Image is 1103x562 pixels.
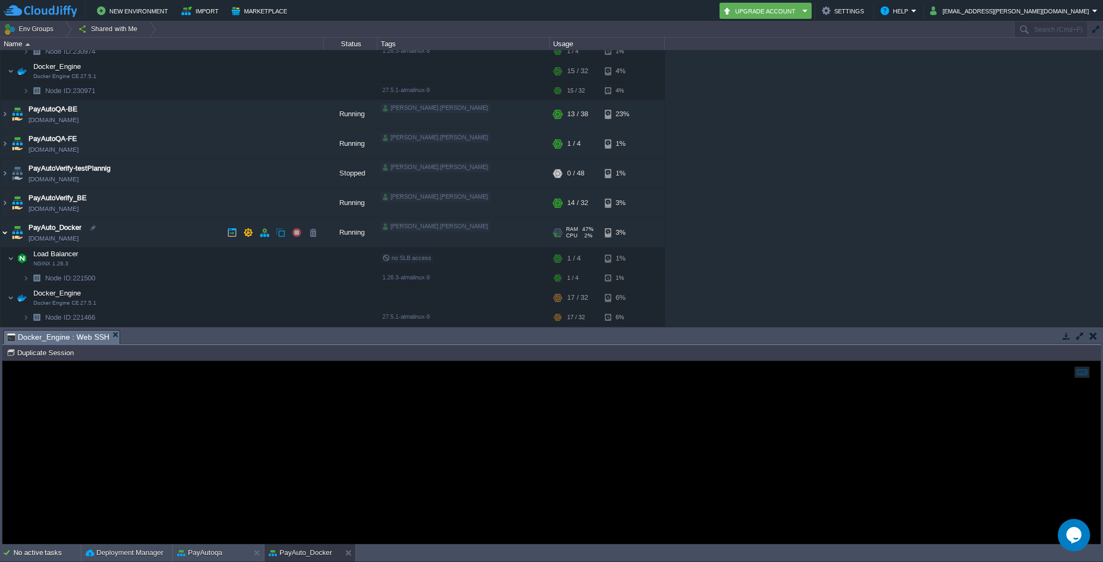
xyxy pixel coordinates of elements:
img: AMDAwAAAACH5BAEAAAAALAAAAAABAAEAAAICRAEAOw== [29,43,44,60]
a: Node ID:230974 [44,47,97,56]
button: Help [881,4,911,17]
img: AMDAwAAAACH5BAEAAAAALAAAAAABAAEAAAICRAEAOw== [29,270,44,286]
div: 4% [605,60,640,82]
button: PayAuto_Docker [269,547,332,558]
div: [PERSON_NAME].[PERSON_NAME] [381,192,490,202]
a: PayAutoQA-FE [29,134,77,144]
a: [DOMAIN_NAME] [29,174,79,185]
div: [PERSON_NAME].[PERSON_NAME] [381,133,490,143]
img: AMDAwAAAACH5BAEAAAAALAAAAAABAAEAAAICRAEAOw== [10,100,25,129]
button: PayAutoqa [177,547,222,558]
img: CloudJiffy [4,4,77,18]
span: 2% [582,233,592,239]
button: Upgrade Account [723,4,799,17]
iframe: chat widget [1058,519,1092,551]
span: 221500 [44,273,97,283]
button: Settings [822,4,867,17]
span: PayAuto_Docker [29,222,81,233]
div: Usage [550,38,664,50]
div: 23% [605,100,640,129]
span: 27.5.1-almalinux-9 [382,87,430,93]
img: AMDAwAAAACH5BAEAAAAALAAAAAABAAEAAAICRAEAOw== [1,159,9,188]
img: AMDAwAAAACH5BAEAAAAALAAAAAABAAEAAAICRAEAOw== [1,218,9,247]
div: Status [324,38,377,50]
span: Node ID: [45,47,73,55]
div: 3% [605,218,640,247]
img: AMDAwAAAACH5BAEAAAAALAAAAAABAAEAAAICRAEAOw== [10,218,25,247]
a: Load BalancerNGINX 1.26.3 [32,250,80,258]
div: Tags [378,38,549,50]
img: AMDAwAAAACH5BAEAAAAALAAAAAABAAEAAAICRAEAOw== [23,270,29,286]
button: Import [181,4,222,17]
img: AMDAwAAAACH5BAEAAAAALAAAAAABAAEAAAICRAEAOw== [1,188,9,217]
a: PayAutoVerify_BE [29,193,87,203]
span: Docker_Engine [32,62,82,71]
div: 13 / 38 [567,100,588,129]
div: 15 / 32 [567,60,588,82]
a: PayAutoQA-BE [29,104,78,115]
button: Env Groups [4,22,57,37]
img: AMDAwAAAACH5BAEAAAAALAAAAAABAAEAAAICRAEAOw== [10,159,25,188]
span: 230974 [44,47,97,56]
img: AMDAwAAAACH5BAEAAAAALAAAAAABAAEAAAICRAEAOw== [29,82,44,99]
img: AMDAwAAAACH5BAEAAAAALAAAAAABAAEAAAICRAEAOw== [1,129,9,158]
span: no SLB access [382,255,431,261]
img: AMDAwAAAACH5BAEAAAAALAAAAAABAAEAAAICRAEAOw== [10,188,25,217]
img: AMDAwAAAACH5BAEAAAAALAAAAAABAAEAAAICRAEAOw== [8,60,14,82]
button: Shared with Me [78,22,141,37]
div: 17 / 32 [567,287,588,308]
span: NGINX 1.26.3 [33,261,68,267]
div: 1 / 4 [567,270,578,286]
div: 1 / 4 [567,129,581,158]
span: Docker_Engine : Web SSH [7,331,109,344]
img: AMDAwAAAACH5BAEAAAAALAAAAAABAAEAAAICRAEAOw== [15,60,30,82]
img: AMDAwAAAACH5BAEAAAAALAAAAAABAAEAAAICRAEAOw== [8,287,14,308]
div: 1% [605,159,640,188]
img: AMDAwAAAACH5BAEAAAAALAAAAAABAAEAAAICRAEAOw== [8,248,14,269]
div: [PERSON_NAME].[PERSON_NAME] [381,103,490,113]
div: 1% [605,248,640,269]
div: 15 / 32 [567,82,585,99]
a: [DOMAIN_NAME] [29,233,79,244]
div: Running [324,218,378,247]
a: [DOMAIN_NAME] [29,115,79,125]
div: 17 / 32 [567,309,585,326]
div: 1% [605,43,640,60]
div: No active tasks [13,544,81,561]
a: PayAutoVerify-testPlannig [29,163,110,174]
img: AMDAwAAAACH5BAEAAAAALAAAAAABAAEAAAICRAEAOw== [23,82,29,99]
div: Stopped [324,159,378,188]
img: AMDAwAAAACH5BAEAAAAALAAAAAABAAEAAAICRAEAOw== [15,248,30,269]
span: Load Balancer [32,249,80,258]
span: Docker_Engine [32,289,82,298]
span: Docker Engine CE 27.5.1 [33,300,96,306]
div: 1 / 4 [567,43,578,60]
span: Node ID: [45,313,73,321]
div: 1 / 4 [567,248,581,269]
div: Name [1,38,323,50]
button: Deployment Manager [86,547,163,558]
img: AMDAwAAAACH5BAEAAAAALAAAAAABAAEAAAICRAEAOw== [23,43,29,60]
img: AMDAwAAAACH5BAEAAAAALAAAAAABAAEAAAICRAEAOw== [1,100,9,129]
span: 1.26.3-almalinux-9 [382,47,430,54]
span: 27.5.1-almalinux-9 [382,313,430,320]
img: AMDAwAAAACH5BAEAAAAALAAAAAABAAEAAAICRAEAOw== [15,287,30,308]
span: 47% [582,226,594,233]
div: 1% [605,270,640,286]
span: 1.26.3-almalinux-9 [382,274,430,280]
img: AMDAwAAAACH5BAEAAAAALAAAAAABAAEAAAICRAEAOw== [23,309,29,326]
span: 221466 [44,313,97,322]
a: Docker_EngineDocker Engine CE 27.5.1 [32,289,82,297]
span: Node ID: [45,87,73,95]
a: Docker_EngineDocker Engine CE 27.5.1 [32,62,82,71]
div: 4% [605,82,640,99]
a: Node ID:230971 [44,86,97,95]
div: 0 / 48 [567,159,584,188]
span: Node ID: [45,274,73,282]
a: Node ID:221500 [44,273,97,283]
span: [DOMAIN_NAME] [29,203,79,214]
button: [EMAIL_ADDRESS][PERSON_NAME][DOMAIN_NAME] [930,4,1092,17]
